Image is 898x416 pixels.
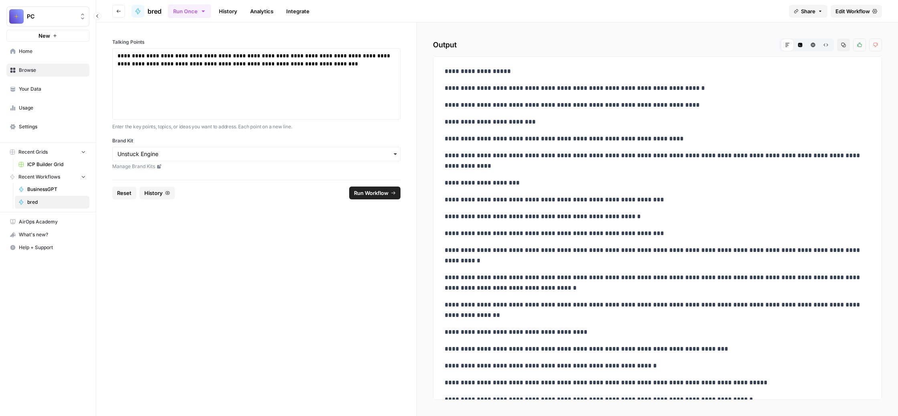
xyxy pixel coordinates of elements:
a: Settings [6,120,89,133]
a: History [214,5,242,18]
a: Manage Brand Kits [112,163,400,170]
span: bred [27,199,86,206]
button: Share [789,5,827,18]
button: New [6,30,89,42]
span: Help + Support [19,244,86,251]
a: AirOps Academy [6,215,89,228]
a: Analytics [245,5,278,18]
img: PC Logo [9,9,24,24]
span: Recent Grids [18,148,48,156]
a: ICP Builder Grid [15,158,89,171]
span: New [38,32,50,40]
span: Share [801,7,815,15]
span: Edit Workflow [835,7,870,15]
button: Run Workflow [349,187,400,199]
a: Integrate [281,5,314,18]
span: ICP Builder Grid [27,161,86,168]
p: Enter the key points, topics, or ideas you want to address. Each point on a new line. [112,123,400,131]
a: BusinessGPT [15,183,89,196]
a: Browse [6,64,89,77]
a: Usage [6,101,89,114]
button: Run Once [168,4,211,18]
button: What's new? [6,228,89,241]
button: Workspace: PC [6,6,89,26]
label: Talking Points [112,39,400,46]
span: Settings [19,123,86,130]
input: Unstuck Engine [117,150,395,158]
a: bred [15,196,89,209]
span: Run Workflow [354,189,388,197]
span: History [144,189,163,197]
a: Home [6,45,89,58]
span: Browse [19,67,86,74]
span: Home [19,48,86,55]
label: Brand Kit [112,137,400,144]
a: Your Data [6,83,89,95]
span: PC [27,12,75,20]
a: Edit Workflow [831,5,882,18]
span: BusinessGPT [27,186,86,193]
button: Reset [112,187,136,199]
span: Recent Workflows [18,173,60,181]
h2: Output [433,39,882,51]
button: Help + Support [6,241,89,254]
div: What's new? [7,229,89,241]
button: Recent Grids [6,146,89,158]
span: Usage [19,104,86,112]
span: Your Data [19,85,86,93]
span: bred [148,6,162,16]
span: Reset [117,189,131,197]
a: bred [131,5,162,18]
span: AirOps Academy [19,218,86,225]
button: History [140,187,175,199]
button: Recent Workflows [6,171,89,183]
